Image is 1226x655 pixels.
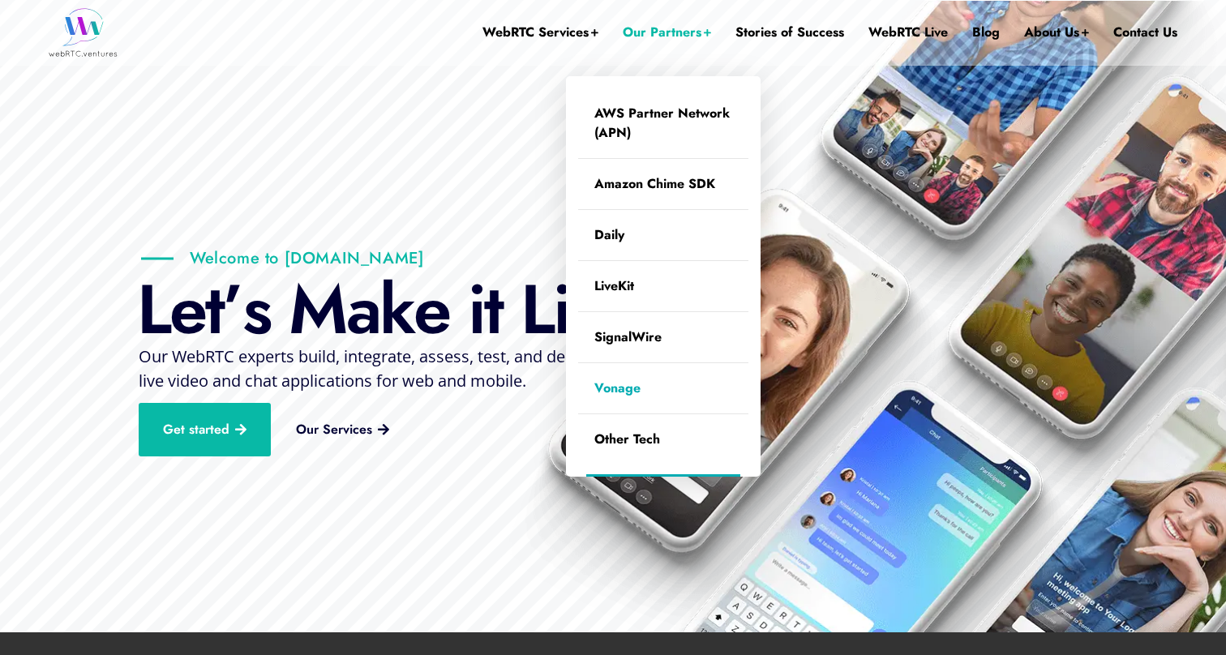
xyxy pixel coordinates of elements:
div: a [346,273,379,346]
a: Get started [139,403,271,456]
a: AWS Partner Network (APN) [578,88,748,158]
a: Vonage [578,363,748,413]
a: Daily [578,210,748,260]
img: WebRTC.ventures [49,8,118,57]
div: e [169,273,205,346]
p: Welcome to [DOMAIN_NAME] [141,248,424,268]
a: SignalWire [578,312,748,362]
a: Other Tech [578,414,748,464]
div: ’ [223,273,242,346]
div: i [553,273,569,346]
a: LiveKit [578,261,748,311]
span: Our WebRTC experts build, integrate, assess, test, and deploy live video and chat applications fo... [139,345,597,392]
div: t [205,273,223,346]
div: t [484,273,502,346]
div: L [137,273,169,346]
div: e [414,273,449,346]
a: Our Services [272,410,414,449]
div: i [468,273,484,346]
div: s [242,273,270,346]
div: L [521,273,553,346]
div: k [379,273,414,346]
a: Amazon Chime SDK [578,159,748,209]
div: M [289,273,346,346]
